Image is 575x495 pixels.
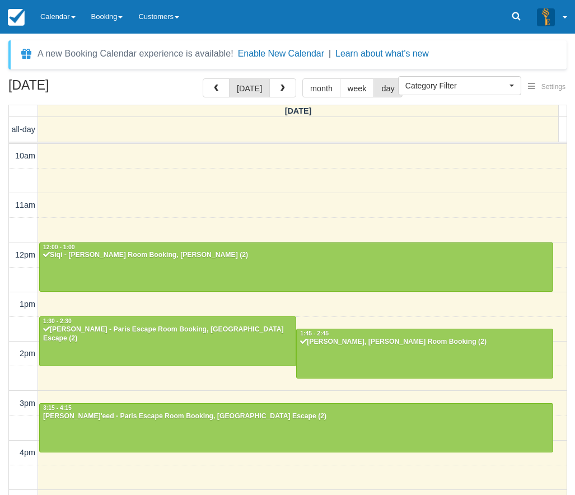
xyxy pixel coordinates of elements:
[300,338,550,347] div: [PERSON_NAME], [PERSON_NAME] Room Booking (2)
[20,349,35,358] span: 2pm
[20,300,35,309] span: 1pm
[302,78,340,97] button: month
[405,80,507,91] span: Category Filter
[12,125,35,134] span: all-day
[521,79,572,95] button: Settings
[43,244,75,250] span: 12:00 - 1:00
[300,330,329,337] span: 1:45 - 2:45
[43,318,72,324] span: 1:30 - 2:30
[537,8,555,26] img: A3
[541,83,565,91] span: Settings
[335,49,429,58] a: Learn about what's new
[398,76,521,95] button: Category Filter
[43,405,72,411] span: 3:15 - 4:15
[285,106,312,115] span: [DATE]
[43,412,550,421] div: [PERSON_NAME]'eed - Paris Escape Room Booking, [GEOGRAPHIC_DATA] Escape (2)
[296,329,553,378] a: 1:45 - 2:45[PERSON_NAME], [PERSON_NAME] Room Booking (2)
[39,316,296,366] a: 1:30 - 2:30[PERSON_NAME] - Paris Escape Room Booking, [GEOGRAPHIC_DATA] Escape (2)
[340,78,375,97] button: week
[238,48,324,59] button: Enable New Calendar
[329,49,331,58] span: |
[39,242,553,292] a: 12:00 - 1:00Siqi - [PERSON_NAME] Room Booking, [PERSON_NAME] (2)
[43,251,550,260] div: Siqi - [PERSON_NAME] Room Booking, [PERSON_NAME] (2)
[15,250,35,259] span: 12pm
[43,325,293,343] div: [PERSON_NAME] - Paris Escape Room Booking, [GEOGRAPHIC_DATA] Escape (2)
[20,448,35,457] span: 4pm
[229,78,270,97] button: [DATE]
[39,403,553,452] a: 3:15 - 4:15[PERSON_NAME]'eed - Paris Escape Room Booking, [GEOGRAPHIC_DATA] Escape (2)
[38,47,233,60] div: A new Booking Calendar experience is available!
[15,200,35,209] span: 11am
[20,399,35,408] span: 3pm
[373,78,402,97] button: day
[8,9,25,26] img: checkfront-main-nav-mini-logo.png
[15,151,35,160] span: 10am
[8,78,150,99] h2: [DATE]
